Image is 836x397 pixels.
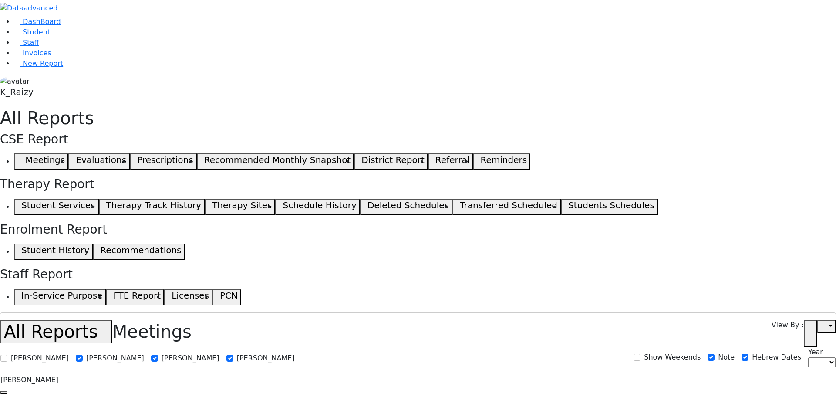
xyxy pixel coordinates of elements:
[772,320,804,347] label: View By :
[137,155,193,165] h5: Prescriptions
[568,200,654,210] h5: Students Schedules
[14,59,63,68] a: New Report
[367,200,449,210] h5: Deleted Schedules
[435,155,470,165] h5: Referral
[0,320,112,343] button: All Reports
[480,155,527,165] h5: Reminders
[113,290,161,301] h5: FTE Report
[14,199,99,215] button: Student Services
[164,289,212,305] button: Licenses
[99,199,205,215] button: Therapy Track History
[14,289,106,305] button: In-Service Purpose
[14,28,50,36] a: Student
[275,199,360,215] button: Schedule History
[205,199,275,215] button: Therapy Sites
[23,38,39,47] span: Staff
[76,155,126,165] h5: Evaluations
[752,352,801,363] label: Hebrew Dates
[460,200,557,210] h5: Transferred Scheduled
[14,38,39,47] a: Staff
[212,200,272,210] h5: Therapy Sites
[204,155,351,165] h5: Recommended Monthly Snapshot
[25,155,65,165] h5: Meetings
[0,320,192,343] h1: Meetings
[162,353,219,363] label: [PERSON_NAME]
[561,199,658,215] button: Students Schedules
[14,17,61,26] a: DashBoard
[220,290,238,301] h5: PCN
[11,353,69,363] label: [PERSON_NAME]
[23,17,61,26] span: DashBoard
[644,352,701,363] label: Show Weekends
[354,153,428,170] button: District Report
[106,200,201,210] h5: Therapy Track History
[21,200,95,210] h5: Student Services
[428,153,473,170] button: Referral
[212,289,241,305] button: PCN
[23,28,50,36] span: Student
[172,290,209,301] h5: Licenses
[130,153,196,170] button: Prescriptions
[718,352,735,363] label: Note
[23,59,63,68] span: New Report
[237,353,295,363] label: [PERSON_NAME]
[808,347,823,357] label: Year
[14,244,93,260] button: Student History
[68,153,130,170] button: Evaluations
[0,391,7,394] button: Previous month
[452,199,561,215] button: Transferred Scheduled
[86,353,144,363] label: [PERSON_NAME]
[23,49,51,57] span: Invoices
[283,200,357,210] h5: Schedule History
[21,290,102,301] h5: In-Service Purpose
[100,245,181,255] h5: Recommendations
[21,245,89,255] h5: Student History
[360,199,452,215] button: Deleted Schedules
[93,244,185,260] button: Recommendations
[0,375,836,385] div: [PERSON_NAME]
[361,155,425,165] h5: District Report
[14,49,51,57] a: Invoices
[14,153,68,170] button: Meetings
[106,289,164,305] button: FTE Report
[197,153,354,170] button: Recommended Monthly Snapshot
[473,153,530,170] button: Reminders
